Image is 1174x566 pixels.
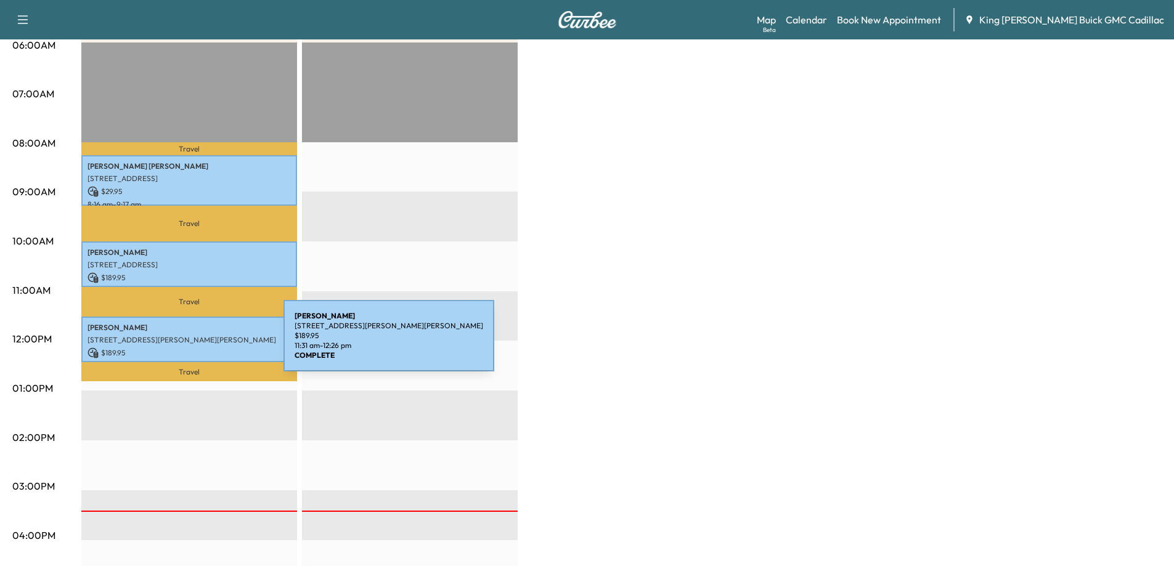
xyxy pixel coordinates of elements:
[12,528,55,543] p: 04:00PM
[12,430,55,445] p: 02:00PM
[295,341,483,350] p: 11:31 am - 12:26 pm
[12,86,54,101] p: 07:00AM
[786,12,827,27] a: Calendar
[88,174,291,184] p: [STREET_ADDRESS]
[88,361,291,371] p: 11:31 am - 12:26 pm
[558,11,617,28] img: Curbee Logo
[295,311,355,320] b: [PERSON_NAME]
[295,321,483,331] p: [STREET_ADDRESS][PERSON_NAME][PERSON_NAME]
[81,287,297,317] p: Travel
[88,248,291,257] p: [PERSON_NAME]
[12,38,55,52] p: 06:00AM
[88,186,291,197] p: $ 29.95
[88,260,291,270] p: [STREET_ADDRESS]
[837,12,941,27] a: Book New Appointment
[88,335,291,345] p: [STREET_ADDRESS][PERSON_NAME][PERSON_NAME]
[12,283,51,297] p: 11:00AM
[88,200,291,209] p: 8:16 am - 9:17 am
[12,233,54,248] p: 10:00AM
[88,347,291,358] p: $ 189.95
[979,12,1164,27] span: King [PERSON_NAME] Buick GMC Cadillac
[81,142,297,155] p: Travel
[81,206,297,241] p: Travel
[88,286,291,296] p: 10:00 am - 10:55 am
[295,331,483,341] p: $ 189.95
[295,350,335,360] b: COMPLETE
[88,161,291,171] p: [PERSON_NAME] [PERSON_NAME]
[12,184,55,199] p: 09:00AM
[81,362,297,381] p: Travel
[12,331,52,346] p: 12:00PM
[12,135,55,150] p: 08:00AM
[12,479,55,493] p: 03:00PM
[12,381,53,395] p: 01:00PM
[88,323,291,333] p: [PERSON_NAME]
[88,272,291,283] p: $ 189.95
[763,25,776,34] div: Beta
[757,12,776,27] a: MapBeta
